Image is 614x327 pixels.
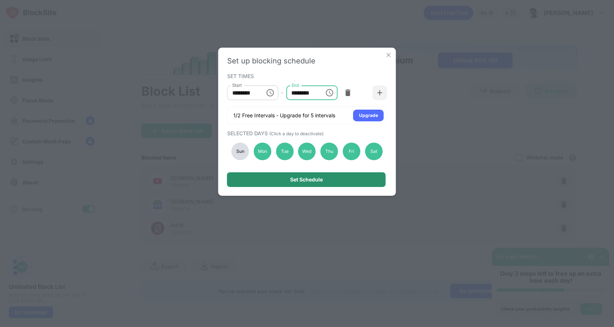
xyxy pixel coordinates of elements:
[263,85,277,100] button: Choose time, selected time is 6:00 AM
[291,82,299,88] label: End
[232,82,242,88] label: Start
[254,143,271,160] div: Mon
[233,112,335,119] div: 1/2 Free Intervals - Upgrade for 5 intervals
[290,177,323,183] div: Set Schedule
[281,89,283,97] div: -
[343,143,360,160] div: Fri
[322,85,337,100] button: Choose time, selected time is 9:00 PM
[227,56,387,65] div: Set up blocking schedule
[269,131,323,136] span: (Click a day to deactivate)
[276,143,293,160] div: Tue
[227,73,385,79] div: SET TIMES
[321,143,338,160] div: Thu
[365,143,382,160] div: Sat
[359,112,378,119] div: Upgrade
[385,51,392,59] img: x-button.svg
[232,143,249,160] div: Sun
[227,130,385,136] div: SELECTED DAYS
[298,143,316,160] div: Wed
